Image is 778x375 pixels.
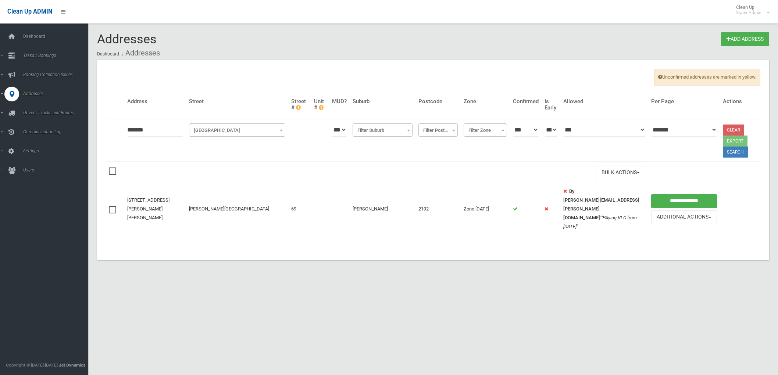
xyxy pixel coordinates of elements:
span: Tasks / Bookings [21,53,94,58]
span: Filter Zone [464,123,507,137]
span: Unconfirmed addresses are marked in yellow. [654,69,760,86]
span: Drivers, Trucks and Routes [21,110,94,115]
td: 69 [288,183,311,235]
span: Filter Zone [465,125,505,136]
h4: Is Early [545,98,557,111]
a: Add Address [721,32,769,46]
h4: Unit # [314,98,326,111]
span: Addresses [97,32,157,46]
strong: Jet Dynamics [59,363,85,368]
button: Export [723,136,747,147]
h4: Street # [291,98,308,111]
h4: Zone [464,98,507,105]
span: Clean Up ADMIN [7,8,52,15]
td: [PERSON_NAME][GEOGRAPHIC_DATA] [186,183,288,235]
span: Clean Up [732,4,769,15]
button: Additional Actions [651,210,717,224]
span: Filter Suburb [354,125,411,136]
h4: Street [189,98,285,105]
span: Filter Street [189,123,285,137]
span: Communication Log [21,129,94,134]
a: [STREET_ADDRESS][PERSON_NAME][PERSON_NAME] [127,197,169,220]
h4: Address [127,98,183,105]
span: Filter Postcode [420,125,456,136]
a: Dashboard [97,51,119,57]
span: Filter Postcode [418,123,458,137]
h4: Confirmed [513,98,539,105]
button: Search [723,147,748,158]
td: Zone [DATE] [461,183,510,235]
h4: Suburb [353,98,413,105]
a: Clear [723,125,744,136]
h4: Per Page [651,98,717,105]
button: Bulk Actions [596,166,645,179]
span: Copyright © [DATE]-[DATE] [6,363,58,368]
h4: Actions [723,98,757,105]
td: [PERSON_NAME] [350,183,416,235]
span: Filter Suburb [353,123,413,137]
td: 2192 [415,183,461,235]
td: : [560,183,649,235]
span: Users [21,167,94,173]
li: Addresses [120,46,160,60]
span: Addresses [21,91,94,96]
span: Settings [21,148,94,154]
h4: MUD? [332,98,347,105]
span: Booking Collection Issues [21,72,94,77]
small: Super Admin [736,10,761,15]
span: Dashboard [21,34,94,39]
span: Filter Street [191,125,283,136]
h4: Allowed [563,98,646,105]
h4: Postcode [418,98,458,105]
